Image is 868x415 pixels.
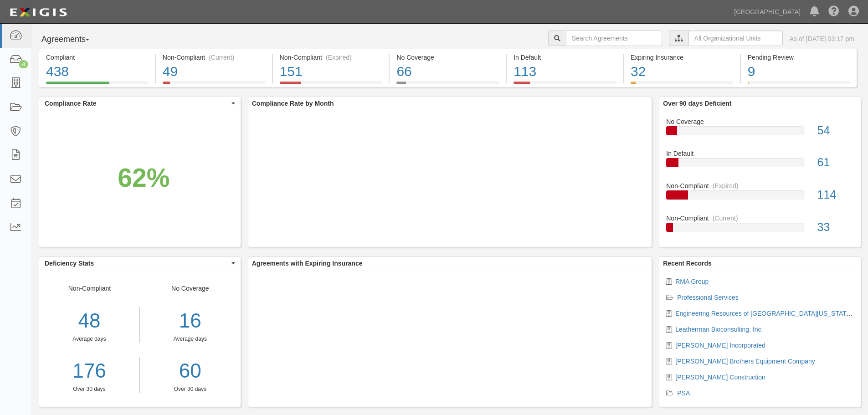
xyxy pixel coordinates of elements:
[163,62,265,82] div: 49
[39,82,155,89] a: Compliant438
[677,294,739,301] a: Professional Services
[118,159,169,197] div: 62%
[273,82,389,89] a: Non-Compliant(Expired)151
[666,117,854,149] a: No Coverage54
[729,3,805,21] a: [GEOGRAPHIC_DATA]
[39,385,139,393] div: Over 30 days
[252,100,334,107] b: Compliance Rate by Month
[677,389,690,397] a: PSA
[209,53,234,62] div: (Current)
[39,335,139,343] div: Average days
[713,181,739,190] div: (Expired)
[741,82,857,89] a: Pending Review9
[19,60,28,68] div: 4
[748,62,850,82] div: 9
[675,278,709,285] a: RMA Group
[390,82,506,89] a: No Coverage66
[659,181,861,190] div: Non-Compliant
[39,31,107,49] button: Agreements
[7,4,70,20] img: logo-5460c22ac91f19d4615b14bd174203de0afe785f0fc80cf4dbbc73dc1793850b.png
[675,374,765,381] a: [PERSON_NAME] Construction
[280,62,382,82] div: 151
[46,62,148,82] div: 438
[39,307,139,335] div: 48
[659,149,861,158] div: In Default
[39,257,241,270] button: Deficiency Stats
[688,31,783,46] input: All Organizational Units
[46,53,148,62] div: Compliant
[675,310,866,317] a: Engineering Resources of [GEOGRAPHIC_DATA][US_STATE], Inc.
[631,53,733,62] div: Expiring Insurance
[163,53,265,62] div: Non-Compliant (Current)
[147,385,234,393] div: Over 30 days
[790,34,854,43] div: As of [DATE] 03:17 pm
[147,307,234,335] div: 16
[396,53,499,62] div: No Coverage
[666,214,854,239] a: Non-Compliant(Current)33
[666,181,854,214] a: Non-Compliant(Expired)114
[39,357,139,385] a: 176
[566,31,662,46] input: Search Agreements
[631,62,733,82] div: 32
[713,214,738,223] div: (Current)
[45,99,229,108] span: Compliance Rate
[140,284,241,393] div: No Coverage
[666,149,854,181] a: In Default61
[675,342,765,349] a: [PERSON_NAME] Incorporated
[252,260,363,267] b: Agreements with Expiring Insurance
[663,260,712,267] b: Recent Records
[659,117,861,126] div: No Coverage
[39,97,241,110] button: Compliance Rate
[811,219,861,236] div: 33
[514,53,616,62] div: In Default
[326,53,352,62] div: (Expired)
[675,326,763,333] a: Leatherman Bioconsulting, Inc.
[396,62,499,82] div: 66
[828,6,839,17] i: Help Center - Complianz
[147,335,234,343] div: Average days
[514,62,616,82] div: 113
[147,357,234,385] a: 60
[811,123,861,139] div: 54
[156,82,272,89] a: Non-Compliant(Current)49
[624,82,740,89] a: Expiring Insurance32
[39,284,140,393] div: Non-Compliant
[663,100,731,107] b: Over 90 days Deficient
[659,214,861,223] div: Non-Compliant
[811,154,861,171] div: 61
[748,53,850,62] div: Pending Review
[45,259,229,268] span: Deficiency Stats
[280,53,382,62] div: Non-Compliant (Expired)
[507,82,623,89] a: In Default113
[675,358,815,365] a: [PERSON_NAME] Brothers Equipment Company
[811,187,861,203] div: 114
